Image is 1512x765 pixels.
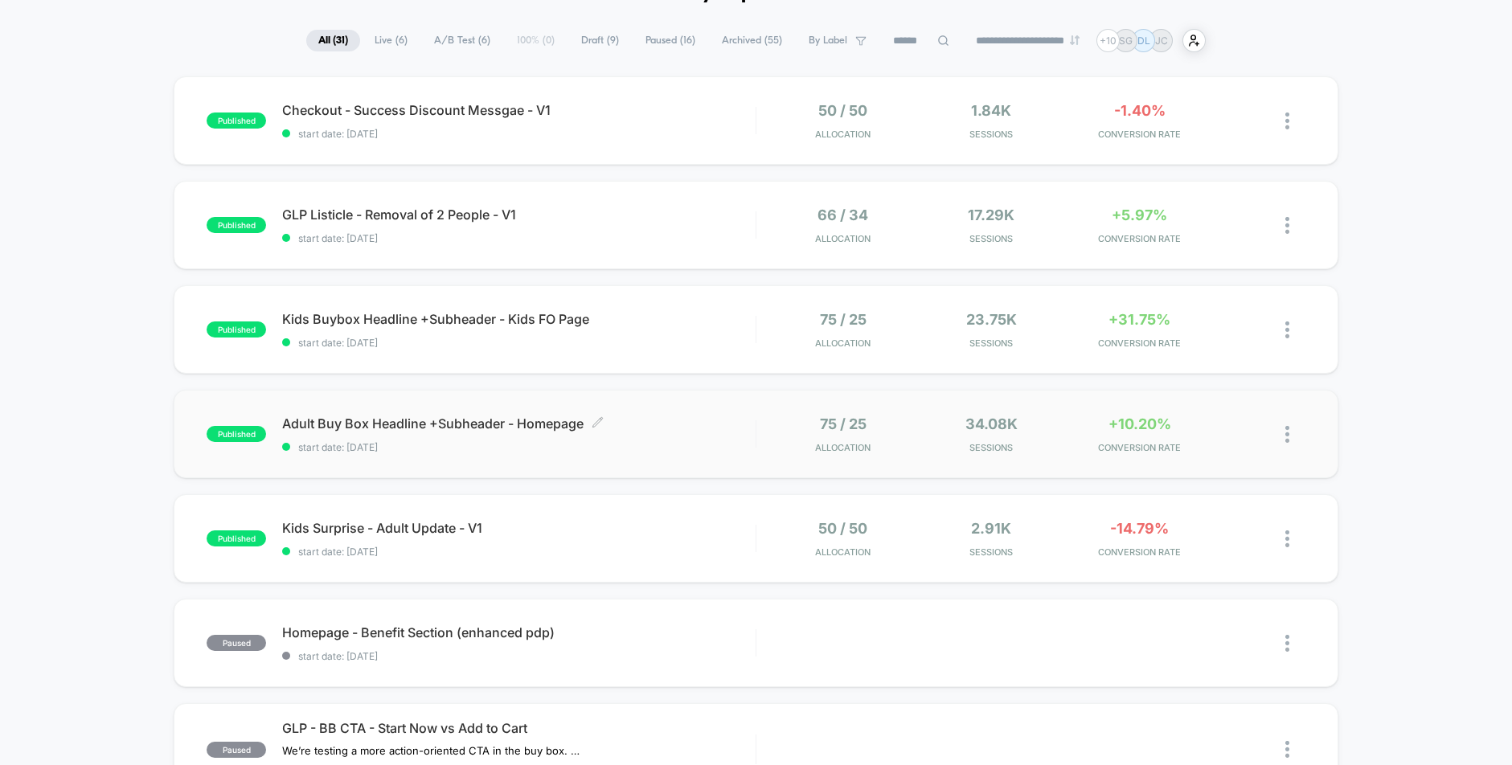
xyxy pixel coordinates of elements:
[965,415,1018,432] span: 34.08k
[282,441,755,453] span: start date: [DATE]
[815,233,871,244] span: Allocation
[1112,207,1167,223] span: +5.97%
[1155,35,1168,47] p: JC
[1108,415,1171,432] span: +10.20%
[809,35,847,47] span: By Label
[815,337,871,349] span: Allocation
[1285,112,1289,129] img: close
[815,442,871,453] span: Allocation
[282,128,755,140] span: start date: [DATE]
[282,520,755,536] span: Kids Surprise - Adult Update - V1
[282,650,755,662] span: start date: [DATE]
[1285,426,1289,443] img: close
[207,742,266,758] span: paused
[282,720,755,736] span: GLP - BB CTA - Start Now vs Add to Cart
[968,207,1014,223] span: 17.29k
[207,426,266,442] span: published
[971,520,1011,537] span: 2.91k
[282,744,580,757] span: We’re testing a more action-oriented CTA in the buy box. The current button reads “Start Now.” We...
[1110,520,1169,537] span: -14.79%
[710,30,794,51] span: Archived ( 55 )
[921,129,1062,140] span: Sessions
[815,546,871,558] span: Allocation
[1108,311,1170,328] span: +31.75%
[1285,635,1289,652] img: close
[921,337,1062,349] span: Sessions
[1070,337,1211,349] span: CONVERSION RATE
[207,112,266,129] span: published
[282,546,755,558] span: start date: [DATE]
[820,415,867,432] span: 75 / 25
[282,102,755,118] span: Checkout - Success Discount Messgae - V1
[921,442,1062,453] span: Sessions
[282,337,755,349] span: start date: [DATE]
[815,129,871,140] span: Allocation
[207,217,266,233] span: published
[817,207,868,223] span: 66 / 34
[818,520,867,537] span: 50 / 50
[282,624,755,640] span: Homepage - Benefit Section (enhanced pdp)
[282,311,755,327] span: Kids Buybox Headline +Subheader - Kids FO Page
[633,30,707,51] span: Paused ( 16 )
[1114,102,1166,119] span: -1.40%
[1285,321,1289,338] img: close
[1070,546,1211,558] span: CONVERSION RATE
[820,311,867,328] span: 75 / 25
[818,102,867,119] span: 50 / 50
[1070,129,1211,140] span: CONVERSION RATE
[921,546,1062,558] span: Sessions
[1285,530,1289,547] img: close
[1096,29,1120,52] div: + 10
[1070,233,1211,244] span: CONVERSION RATE
[1119,35,1133,47] p: SG
[966,311,1017,328] span: 23.75k
[282,232,755,244] span: start date: [DATE]
[1070,442,1211,453] span: CONVERSION RATE
[282,207,755,223] span: GLP Listicle - Removal of 2 People - V1
[921,233,1062,244] span: Sessions
[1137,35,1150,47] p: DL
[306,30,360,51] span: All ( 31 )
[1285,741,1289,758] img: close
[363,30,420,51] span: Live ( 6 )
[282,415,755,432] span: Adult Buy Box Headline +Subheader - Homepage
[569,30,631,51] span: Draft ( 9 )
[207,635,266,651] span: paused
[207,530,266,546] span: published
[422,30,502,51] span: A/B Test ( 6 )
[207,321,266,337] span: published
[1070,35,1080,45] img: end
[1285,217,1289,234] img: close
[971,102,1011,119] span: 1.84k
